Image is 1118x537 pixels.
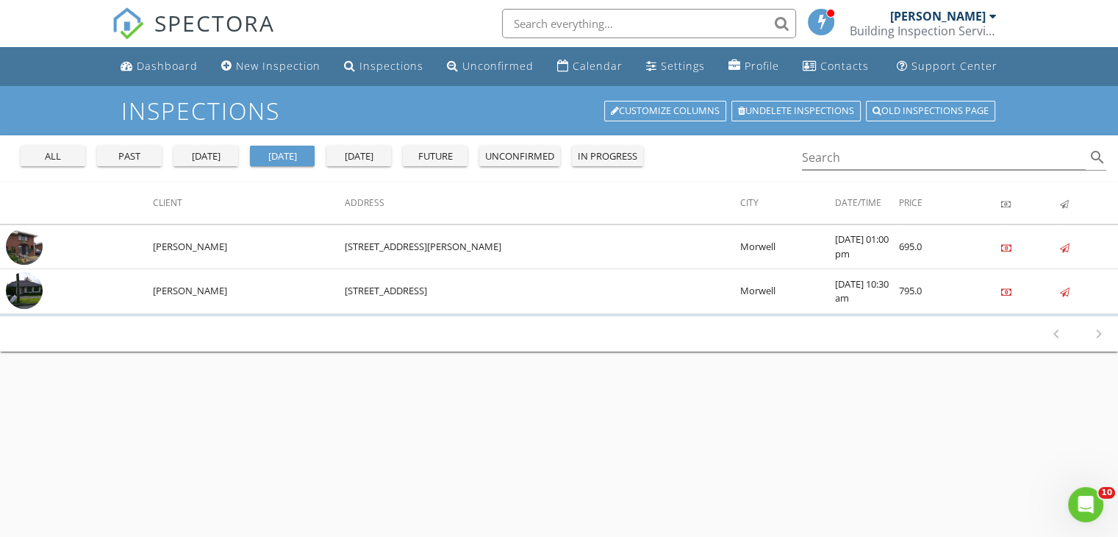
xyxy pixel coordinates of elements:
div: Unconfirmed [462,59,534,73]
button: all [21,146,85,166]
a: Unconfirmed [441,53,540,80]
a: Inspections [338,53,429,80]
th: Address: Not sorted. [345,182,740,224]
td: [STREET_ADDRESS] [345,269,740,314]
th: Paid: Not sorted. [1001,182,1059,224]
th: Price: Not sorted. [899,182,1001,224]
span: Address [345,196,384,209]
div: Calendar [573,59,623,73]
a: Dashboard [115,53,204,80]
th: Client: Not sorted. [153,182,345,224]
span: City [740,196,759,209]
a: Calendar [551,53,628,80]
th: City: Not sorted. [740,182,835,224]
button: [DATE] [326,146,391,166]
i: search [1089,149,1106,166]
div: future [409,149,462,164]
a: Support Center [891,53,1003,80]
img: 9350332%2Fcover_photos%2FuOQPw6x3KD9HU4I92I9R%2Fsmall.jpg [6,228,43,265]
a: SPECTORA [112,20,275,51]
button: unconfirmed [479,146,560,166]
td: [PERSON_NAME] [153,224,345,269]
td: 695.0 [899,224,1001,269]
button: past [97,146,162,166]
div: Inspections [359,59,423,73]
div: [DATE] [256,149,309,164]
a: Undelete inspections [731,101,861,121]
a: New Inspection [215,53,326,80]
button: future [403,146,467,166]
td: [STREET_ADDRESS][PERSON_NAME] [345,224,740,269]
div: Contacts [820,59,869,73]
td: Morwell [740,224,835,269]
div: [DATE] [332,149,385,164]
th: Date/Time: Not sorted. [835,182,899,224]
a: Settings [640,53,711,80]
div: unconfirmed [485,149,554,164]
td: [DATE] 01:00 pm [835,224,899,269]
td: 795.0 [899,269,1001,314]
button: [DATE] [250,146,315,166]
img: The Best Home Inspection Software - Spectora [112,7,144,40]
div: past [103,149,156,164]
div: Dashboard [137,59,198,73]
button: in progress [572,146,643,166]
input: Search [802,146,1086,170]
div: [DATE] [179,149,232,164]
span: Price [899,196,922,209]
div: Building Inspection Services [850,24,997,38]
iframe: Intercom live chat [1068,487,1103,522]
a: Customize Columns [604,101,726,121]
span: Client [153,196,182,209]
div: Settings [661,59,705,73]
img: 9349668%2Fcover_photos%2FHj137ayhFAIT5dP5eQW6%2Fsmall.9349668-1756339742429 [6,272,43,309]
div: [PERSON_NAME] [890,9,986,24]
input: Search everything... [502,9,796,38]
div: all [26,149,79,164]
a: Profile [723,53,785,80]
div: Profile [745,59,779,73]
div: in progress [578,149,637,164]
td: [DATE] 10:30 am [835,269,899,314]
button: [DATE] [173,146,238,166]
td: Morwell [740,269,835,314]
h1: Inspections [121,98,997,124]
div: Support Center [911,59,997,73]
td: [PERSON_NAME] [153,269,345,314]
div: New Inspection [236,59,320,73]
a: Contacts [797,53,875,80]
span: 10 [1098,487,1115,499]
a: Old inspections page [866,101,995,121]
span: Date/Time [835,196,881,209]
span: SPECTORA [154,7,275,38]
th: Published: Not sorted. [1060,182,1118,224]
